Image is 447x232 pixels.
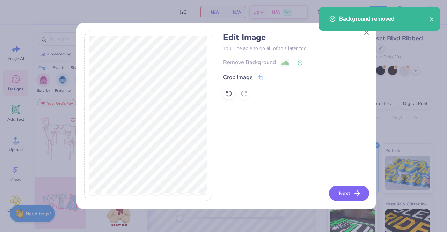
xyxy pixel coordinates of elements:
[223,45,368,52] p: You’ll be able to do all of this later too.
[223,32,368,43] h4: Edit Image
[339,15,430,23] div: Background removed
[223,73,253,82] div: Crop Image
[329,186,369,201] button: Next
[430,15,434,23] button: close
